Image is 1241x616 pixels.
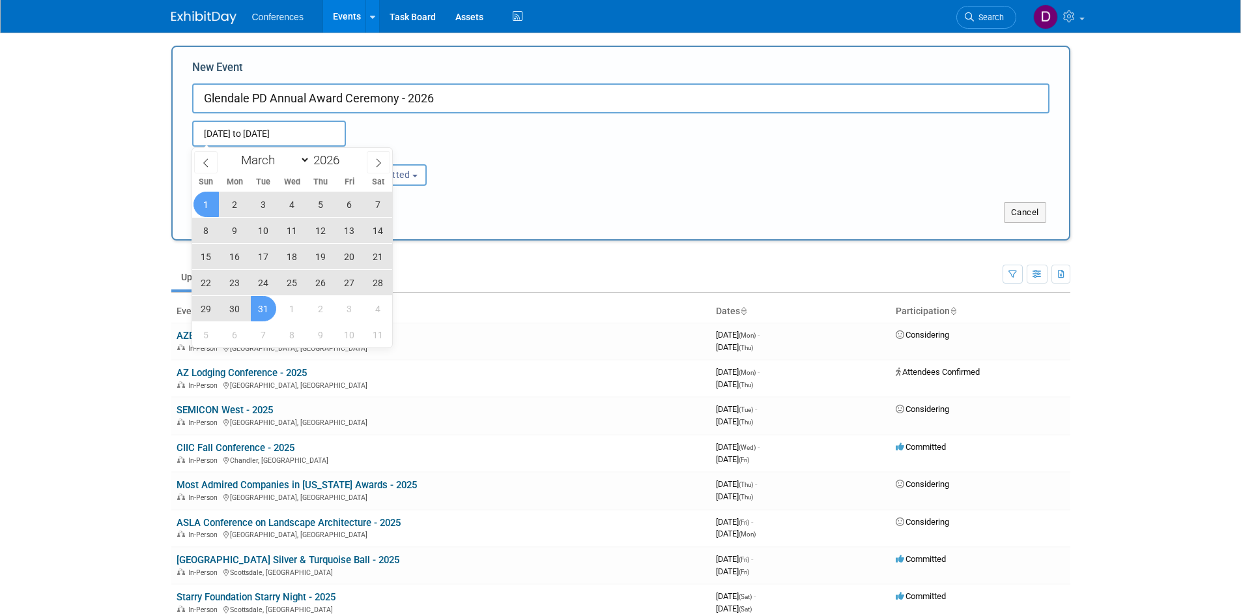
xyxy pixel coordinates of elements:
[177,442,294,454] a: CIIC Fall Conference - 2025
[1004,202,1046,223] button: Cancel
[891,301,1070,323] th: Participation
[739,519,749,526] span: (Fri)
[171,301,711,323] th: Event
[193,296,219,321] span: March 29, 2026
[716,330,760,340] span: [DATE]
[716,454,749,464] span: [DATE]
[716,479,757,489] span: [DATE]
[193,192,219,217] span: March 1, 2026
[308,218,334,243] span: March 12, 2026
[177,604,706,614] div: Scottsdale, [GEOGRAPHIC_DATA]
[177,529,706,539] div: [GEOGRAPHIC_DATA], [GEOGRAPHIC_DATA]
[739,606,752,613] span: (Sat)
[711,301,891,323] th: Dates
[716,417,753,426] span: [DATE]
[716,491,753,501] span: [DATE]
[222,270,248,295] span: March 23, 2026
[177,479,417,491] a: Most Admired Companies in [US_STATE] Awards - 2025
[740,306,747,316] a: Sort by Start Date
[716,442,760,452] span: [DATE]
[251,296,276,321] span: March 31, 2026
[896,404,949,414] span: Considering
[739,369,756,376] span: (Mon)
[896,330,949,340] span: Considering
[171,11,236,24] img: ExhibitDay
[716,342,753,352] span: [DATE]
[758,367,760,377] span: -
[365,296,391,321] span: April 4, 2026
[188,606,221,614] span: In-Person
[279,244,305,269] span: March 18, 2026
[279,270,305,295] span: March 25, 2026
[222,322,248,347] span: April 6, 2026
[192,83,1049,113] input: Name of Trade Show / Conference
[177,606,185,612] img: In-Person Event
[308,322,334,347] span: April 9, 2026
[337,192,362,217] span: March 6, 2026
[188,568,221,577] span: In-Person
[950,306,956,316] a: Sort by Participation Type
[177,381,185,388] img: In-Person Event
[716,554,753,564] span: [DATE]
[716,404,757,414] span: [DATE]
[251,322,276,347] span: April 7, 2026
[222,192,248,217] span: March 2, 2026
[739,344,753,351] span: (Thu)
[365,270,391,295] span: March 28, 2026
[177,379,706,390] div: [GEOGRAPHIC_DATA], [GEOGRAPHIC_DATA]
[193,322,219,347] span: April 5, 2026
[220,178,249,186] span: Mon
[896,367,980,377] span: Attendees Confirmed
[177,568,185,575] img: In-Person Event
[222,296,248,321] span: March 30, 2026
[716,566,749,576] span: [DATE]
[310,153,349,168] input: Year
[739,556,749,563] span: (Fri)
[278,178,306,186] span: Wed
[251,270,276,295] span: March 24, 2026
[337,244,362,269] span: March 20, 2026
[308,192,334,217] span: March 5, 2026
[235,152,310,168] select: Month
[739,381,753,389] span: (Thu)
[251,244,276,269] span: March 17, 2026
[974,12,1004,22] span: Search
[896,517,949,527] span: Considering
[192,147,319,164] div: Attendance / Format:
[758,442,760,452] span: -
[716,591,756,601] span: [DATE]
[222,218,248,243] span: March 9, 2026
[364,178,392,186] span: Sat
[177,456,185,463] img: In-Person Event
[188,381,221,390] span: In-Person
[308,296,334,321] span: April 2, 2026
[365,244,391,269] span: March 21, 2026
[335,178,364,186] span: Fri
[739,481,753,488] span: (Thu)
[251,218,276,243] span: March 10, 2026
[192,178,221,186] span: Sun
[365,192,391,217] span: March 7, 2026
[739,332,756,339] span: (Mon)
[751,554,753,564] span: -
[365,218,391,243] span: March 14, 2026
[716,604,752,613] span: [DATE]
[177,566,706,577] div: Scottsdale, [GEOGRAPHIC_DATA]
[739,531,756,538] span: (Mon)
[177,342,706,353] div: [GEOGRAPHIC_DATA], [GEOGRAPHIC_DATA]
[177,404,273,416] a: SEMICON West - 2025
[337,296,362,321] span: April 3, 2026
[171,265,248,289] a: Upcoming31
[739,444,756,451] span: (Wed)
[337,270,362,295] span: March 27, 2026
[177,417,706,427] div: [GEOGRAPHIC_DATA], [GEOGRAPHIC_DATA]
[193,244,219,269] span: March 15, 2026
[177,531,185,537] img: In-Person Event
[755,479,757,489] span: -
[338,147,464,164] div: Participation:
[192,60,243,80] label: New Event
[739,418,753,426] span: (Thu)
[308,270,334,295] span: March 26, 2026
[754,591,756,601] span: -
[896,591,946,601] span: Committed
